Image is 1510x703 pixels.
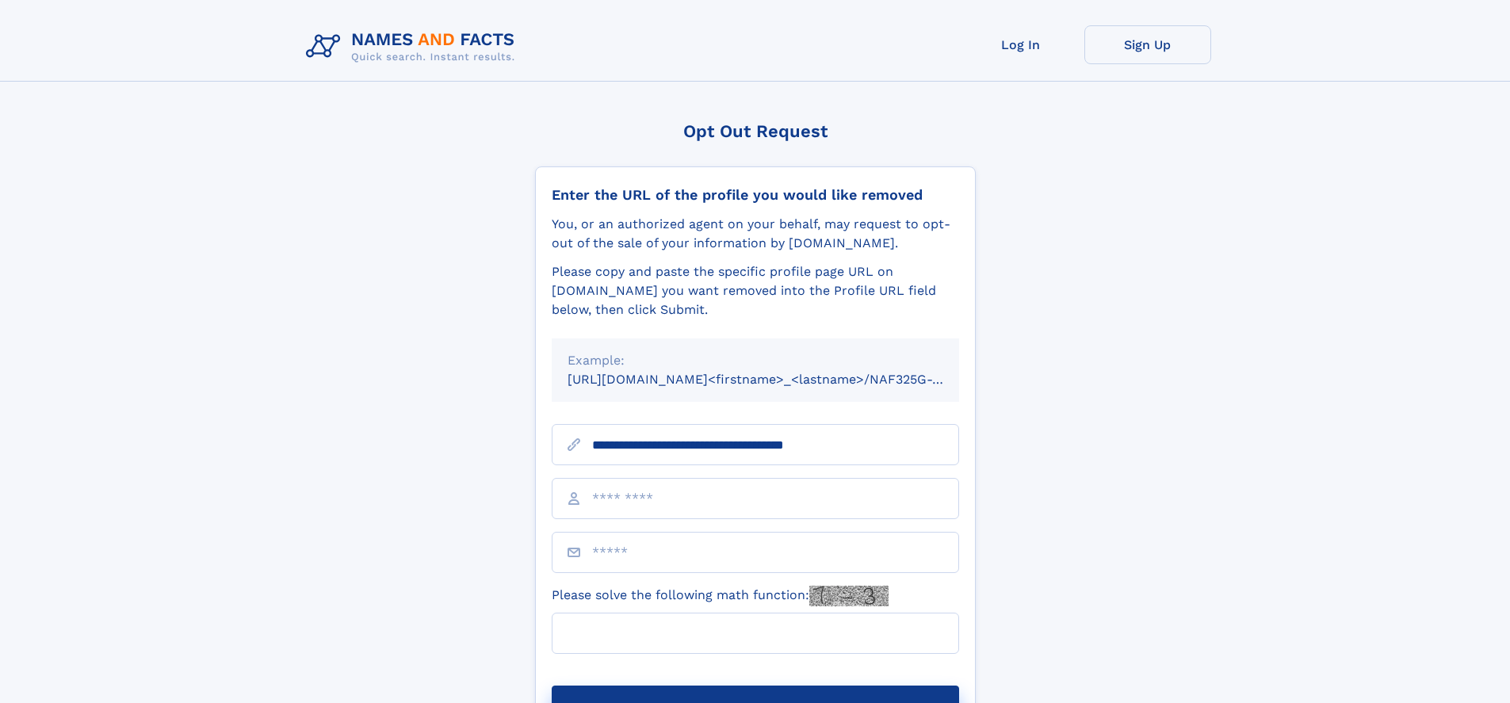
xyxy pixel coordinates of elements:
div: You, or an authorized agent on your behalf, may request to opt-out of the sale of your informatio... [552,215,959,253]
a: Log In [958,25,1084,64]
label: Please solve the following math function: [552,586,889,606]
small: [URL][DOMAIN_NAME]<firstname>_<lastname>/NAF325G-xxxxxxxx [568,372,989,387]
img: Logo Names and Facts [300,25,528,68]
div: Please copy and paste the specific profile page URL on [DOMAIN_NAME] you want removed into the Pr... [552,262,959,319]
a: Sign Up [1084,25,1211,64]
div: Enter the URL of the profile you would like removed [552,186,959,204]
div: Opt Out Request [535,121,976,141]
div: Example: [568,351,943,370]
